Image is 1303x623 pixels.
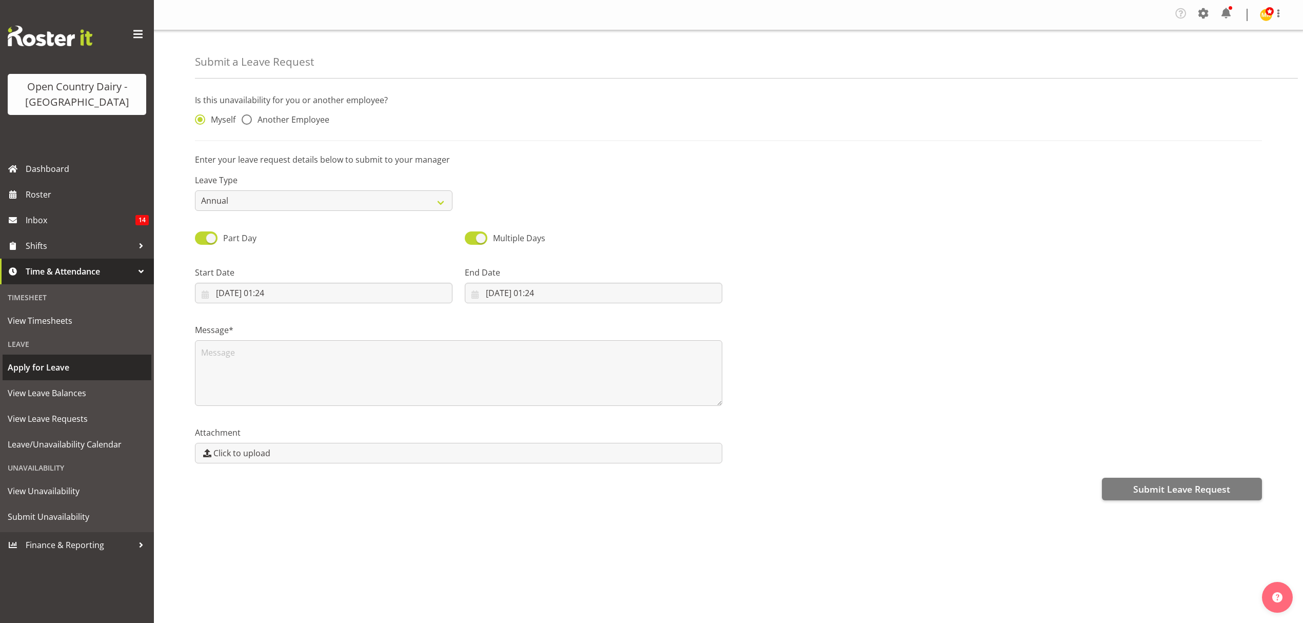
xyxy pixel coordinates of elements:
span: View Leave Requests [8,411,146,426]
img: help-xxl-2.png [1272,592,1282,602]
a: View Timesheets [3,308,151,334]
div: Leave [3,334,151,355]
span: Multiple Days [493,232,545,244]
span: Leave/Unavailability Calendar [8,437,146,452]
p: Enter your leave request details below to submit to your manager [195,153,1262,166]
label: Attachment [195,426,722,439]
span: Myself [205,114,235,125]
label: Start Date [195,266,452,279]
input: Click to select... [195,283,452,303]
span: View Timesheets [8,313,146,328]
a: View Unavailability [3,478,151,504]
span: Inbox [26,212,135,228]
span: Finance & Reporting [26,537,133,553]
span: 14 [135,215,149,225]
a: Submit Unavailability [3,504,151,530]
a: Apply for Leave [3,355,151,380]
div: Timesheet [3,287,151,308]
a: View Leave Balances [3,380,151,406]
span: Part Day [223,232,256,244]
img: milk-reception-awarua7542.jpg [1260,9,1272,21]
span: View Leave Balances [8,385,146,401]
p: Is this unavailability for you or another employee? [195,94,1262,106]
span: Time & Attendance [26,264,133,279]
input: Click to select... [465,283,722,303]
span: View Unavailability [8,483,146,499]
span: Roster [26,187,149,202]
a: Leave/Unavailability Calendar [3,432,151,457]
img: Rosterit website logo [8,26,92,46]
span: Apply for Leave [8,360,146,375]
span: Click to upload [213,447,270,459]
label: End Date [465,266,722,279]
span: Dashboard [26,161,149,177]
div: Open Country Dairy - [GEOGRAPHIC_DATA] [18,79,136,110]
span: Shifts [26,238,133,254]
label: Message* [195,324,722,336]
a: View Leave Requests [3,406,151,432]
label: Leave Type [195,174,452,186]
div: Unavailability [3,457,151,478]
h4: Submit a Leave Request [195,56,314,68]
button: Submit Leave Request [1102,478,1262,500]
span: Submit Unavailability [8,509,146,524]
span: Submit Leave Request [1133,482,1230,496]
span: Another Employee [252,114,329,125]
